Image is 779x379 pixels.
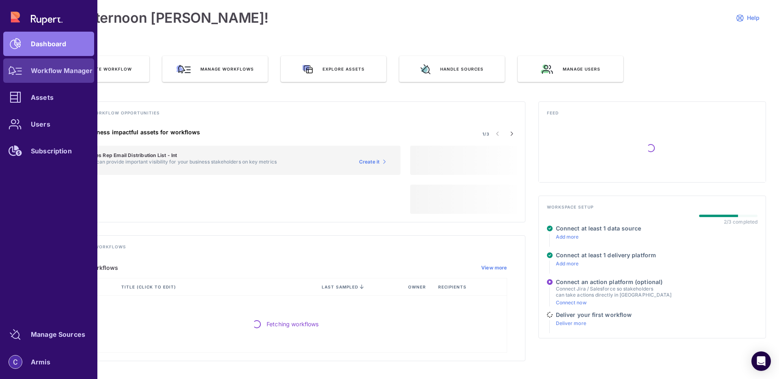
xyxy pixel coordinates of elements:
[556,234,579,240] a: Add more
[556,278,671,286] h4: Connect an action platform (optional)
[482,131,489,137] span: 1/3
[322,284,358,289] span: last sampled
[3,58,94,83] a: Workflow Manager
[547,110,757,121] h4: Feed
[31,95,54,100] div: Assets
[31,149,72,153] div: Subscription
[3,112,94,136] a: Users
[44,10,269,26] h1: Good afternoon [PERSON_NAME]!
[31,360,50,364] div: Armis
[556,311,632,319] h4: Deliver your first workflow
[44,45,766,56] h3: QUICK ACTIONS
[556,286,671,298] p: Connect Jira / Salesforce so stakeholders can take actions directly in [GEOGRAPHIC_DATA]
[31,68,93,73] div: Workflow Manager
[440,66,484,72] span: Handle sources
[52,129,400,136] h4: Suggested business impactful assets for workflows
[52,244,517,254] h4: Track existing workflows
[3,322,94,347] a: Manage Sources
[3,139,94,163] a: Subscription
[267,320,319,328] span: Fetching workflows
[52,110,517,121] h4: Discover new workflow opportunities
[556,320,586,326] a: Deliver more
[563,66,600,72] span: Manage users
[323,66,365,72] span: Explore assets
[9,355,22,368] img: account-photo
[31,122,50,127] div: Users
[408,284,428,290] span: Owner
[556,252,656,259] h4: Connect at least 1 delivery platform
[438,284,468,290] span: Recipients
[359,159,380,165] span: Create it
[3,85,94,110] a: Assets
[72,159,277,165] p: This asset can provide important visibility for your business stakeholders on key metrics
[751,351,771,371] div: Open Intercom Messenger
[72,152,277,159] h5: Table: Sales Rep Email Distribution List - Int
[121,284,178,290] span: Title (click to edit)
[747,14,760,22] span: Help
[31,332,85,337] div: Manage Sources
[481,265,507,271] a: View more
[556,299,587,306] a: Connect now
[200,66,254,72] span: Manage workflows
[724,219,757,225] div: 2/3 completed
[556,261,579,267] a: Add more
[556,225,641,232] h4: Connect at least 1 data source
[547,204,757,215] h4: Workspace setup
[84,66,132,72] span: Create Workflow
